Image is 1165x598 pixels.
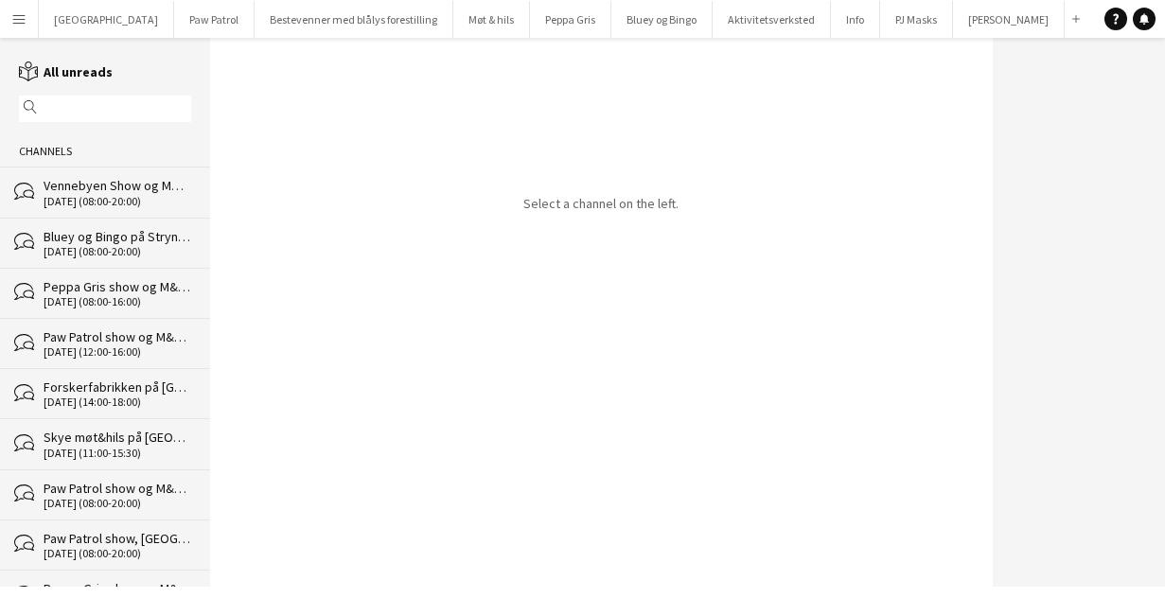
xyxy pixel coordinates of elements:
[44,396,191,409] div: [DATE] (14:00-18:00)
[44,497,191,510] div: [DATE] (08:00-20:00)
[44,378,191,396] div: Forskerfabrikken på [GEOGRAPHIC_DATA], [DATE] (høstferien)
[44,429,191,446] div: Skye møt&hils på [GEOGRAPHIC_DATA], [DATE]
[44,580,191,597] div: Peppa Gris show og M&H i Ål, [DATE]
[453,1,530,38] button: Møt & hils
[44,228,191,245] div: Bluey og Bingo på Strynemessa, [DATE]
[44,328,191,345] div: Paw Patrol show og M&H i [PERSON_NAME], [DATE]
[44,177,191,194] div: Vennebyen Show og M&H på [GEOGRAPHIC_DATA], [DATE]
[611,1,713,38] button: Bluey og Bingo
[44,345,191,359] div: [DATE] (12:00-16:00)
[953,1,1065,38] button: [PERSON_NAME]
[880,1,953,38] button: PJ Masks
[44,447,191,460] div: [DATE] (11:00-15:30)
[44,547,191,560] div: [DATE] (08:00-20:00)
[523,195,679,212] p: Select a channel on the left.
[44,195,191,208] div: [DATE] (08:00-20:00)
[44,530,191,547] div: Paw Patrol show, [GEOGRAPHIC_DATA], [DATE]
[44,245,191,258] div: [DATE] (08:00-20:00)
[44,278,191,295] div: Peppa Gris show og M&H, [PERSON_NAME], overnatting fra lørdag til søndag
[19,63,113,80] a: All unreads
[255,1,453,38] button: Bestevenner med blålys forestilling
[831,1,880,38] button: Info
[174,1,255,38] button: Paw Patrol
[44,480,191,497] div: Paw Patrol show og M&H i Kolvereid
[530,1,611,38] button: Peppa Gris
[44,295,191,308] div: [DATE] (08:00-16:00)
[713,1,831,38] button: Aktivitetsverksted
[39,1,174,38] button: [GEOGRAPHIC_DATA]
